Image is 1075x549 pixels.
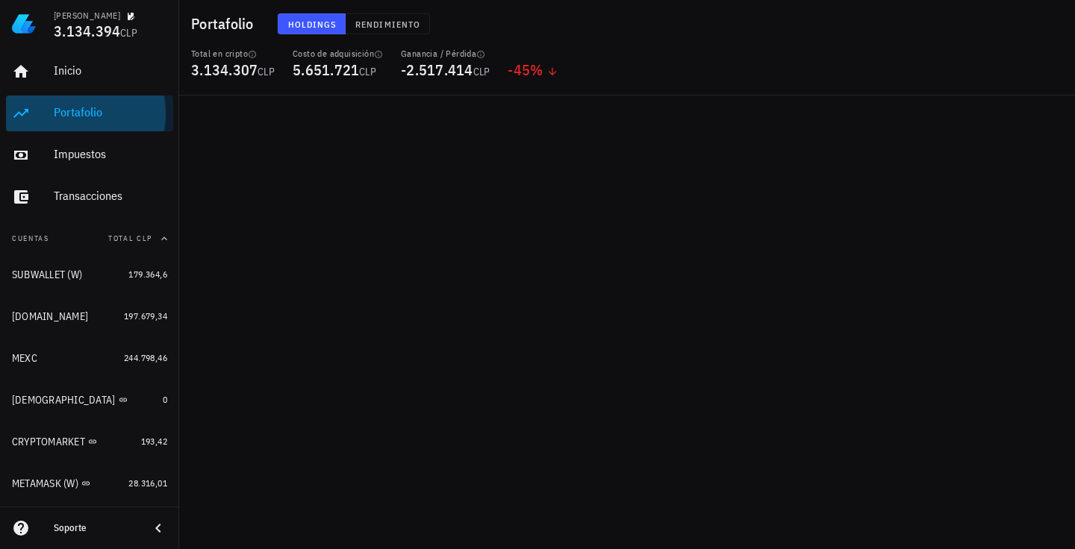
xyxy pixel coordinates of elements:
div: MEXC [12,352,37,365]
span: Total CLP [108,233,152,243]
div: Transacciones [54,189,167,203]
div: avatar [1042,12,1066,36]
span: Rendimiento [355,19,420,30]
div: [PERSON_NAME] [54,10,120,22]
span: Holdings [287,19,337,30]
span: -2.517.414 [401,60,473,80]
h1: Portafolio [191,12,260,36]
span: % [530,60,543,80]
div: Total en cripto [191,48,275,60]
span: CLP [258,65,275,78]
span: 193,42 [141,436,167,447]
div: Soporte [54,522,137,534]
div: METAMASK (W) [12,477,78,490]
span: 197.679,34 [124,310,167,321]
a: Transacciones [6,179,173,215]
span: 0 [163,394,167,405]
span: 3.134.394 [54,21,120,41]
a: METAMASK (W) 28.316,01 [6,465,173,501]
button: Rendimiento [346,13,430,34]
div: CRYPTOMARKET [12,436,85,448]
div: -45 [508,63,558,78]
button: Holdings [278,13,346,34]
span: 244.798,46 [124,352,167,363]
a: CRYPTOMARKET 193,42 [6,424,173,459]
span: CLP [120,26,137,40]
div: Ganancia / Pérdida [401,48,490,60]
a: Portafolio [6,95,173,131]
button: CuentasTotal CLP [6,221,173,257]
span: 5.651.721 [293,60,359,80]
span: CLP [473,65,490,78]
span: 3.134.307 [191,60,258,80]
div: Portafolio [54,105,167,119]
div: [DOMAIN_NAME] [12,310,88,323]
span: 179.364,6 [128,269,167,280]
img: LedgiFi [12,12,36,36]
span: 28.316,01 [128,477,167,489]
a: MEXC 244.798,46 [6,340,173,376]
div: [DEMOGRAPHIC_DATA] [12,394,116,407]
a: [DOMAIN_NAME] 197.679,34 [6,298,173,334]
div: SUBWALLET (W) [12,269,82,281]
div: Inicio [54,63,167,78]
div: Impuestos [54,147,167,161]
div: Costo de adquisición [293,48,383,60]
a: SUBWALLET (W) 179.364,6 [6,257,173,292]
span: CLP [359,65,376,78]
a: Inicio [6,54,173,90]
a: [DEMOGRAPHIC_DATA] 0 [6,382,173,418]
a: Impuestos [6,137,173,173]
